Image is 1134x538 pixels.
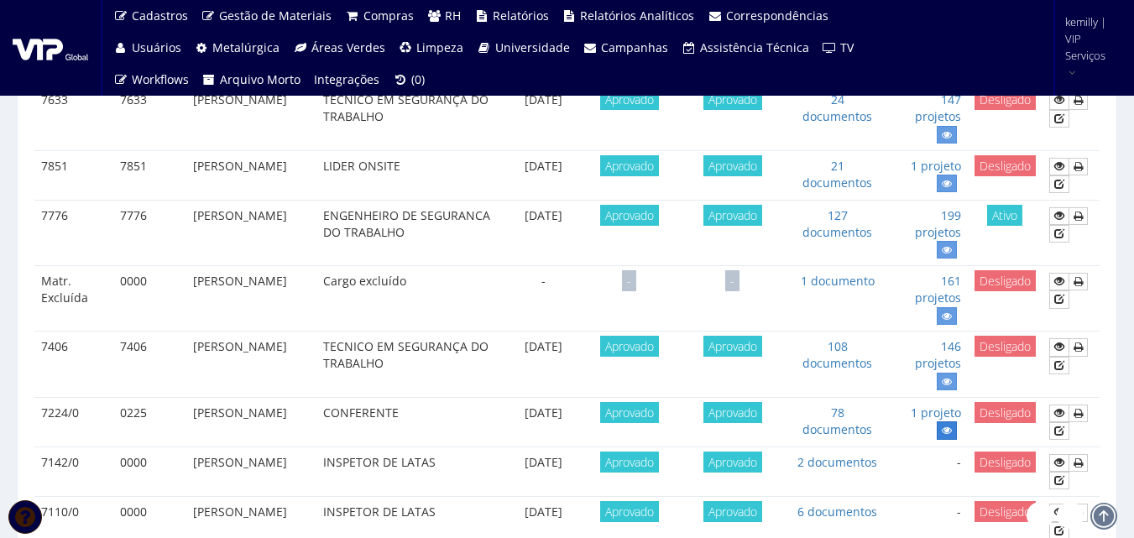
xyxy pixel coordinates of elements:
td: 7633 [113,85,186,150]
td: [PERSON_NAME] [186,332,316,397]
td: 7633 [34,85,113,150]
a: (0) [386,64,431,96]
span: Relatórios [493,8,549,24]
span: Aprovado [703,501,762,522]
td: [PERSON_NAME] [186,265,316,331]
span: Aprovado [600,501,659,522]
td: 7851 [113,150,186,200]
span: Cadastros [132,8,188,24]
span: Aprovado [703,402,762,423]
span: Ativo [987,205,1022,226]
span: Correspondências [726,8,828,24]
span: Aprovado [703,452,762,473]
span: Desligado [975,402,1036,423]
td: [DATE] [504,332,583,397]
td: [PERSON_NAME] [186,200,316,265]
a: 6 documentos [797,504,877,520]
a: 108 documentos [802,338,872,371]
span: Workflows [132,71,189,87]
td: Cargo excluído [316,265,504,331]
span: RH [445,8,461,24]
a: 78 documentos [802,405,872,437]
span: Arquivo Morto [220,71,300,87]
td: [PERSON_NAME] [186,150,316,200]
a: Arquivo Morto [196,64,308,96]
a: 1 projeto [911,158,961,174]
td: [PERSON_NAME] [186,85,316,150]
span: Usuários [132,39,181,55]
span: Aprovado [703,205,762,226]
td: LIDER ONSITE [316,150,504,200]
span: Aprovado [600,205,659,226]
a: 146 projetos [915,338,961,371]
td: 7224/0 [34,397,113,447]
span: Campanhas [601,39,668,55]
a: 147 projetos [915,91,961,124]
img: logo [13,35,88,60]
td: 0225 [113,397,186,447]
a: 1 projeto [911,405,961,420]
td: Matr. Excluída [34,265,113,331]
a: 127 documentos [802,207,872,240]
span: Desligado [975,336,1036,357]
span: Aprovado [600,452,659,473]
td: [PERSON_NAME] [186,397,316,447]
a: Assistência Técnica [675,32,816,64]
td: TECNICO EM SEGURANÇA DO TRABALHO [316,85,504,150]
span: - [622,270,636,291]
a: 21 documentos [802,158,872,191]
td: 7851 [34,150,113,200]
span: Relatórios Analíticos [580,8,694,24]
a: 161 projetos [915,273,961,306]
a: Usuários [107,32,188,64]
a: 1 documento [801,273,875,289]
td: TECNICO EM SEGURANÇA DO TRABALHO [316,332,504,397]
td: 0000 [113,265,186,331]
span: Aprovado [600,336,659,357]
span: Aprovado [703,336,762,357]
a: 24 documentos [802,91,872,124]
a: Integrações [307,64,386,96]
td: [DATE] [504,150,583,200]
td: 7406 [113,332,186,397]
span: Aprovado [703,155,762,176]
span: Limpeza [416,39,463,55]
span: Aprovado [600,89,659,110]
span: Universidade [495,39,570,55]
span: Desligado [975,270,1036,291]
td: - [885,447,968,497]
a: Universidade [470,32,577,64]
span: kemilly | VIP Serviços [1065,13,1112,64]
a: 199 projetos [915,207,961,240]
td: 7142/0 [34,447,113,497]
td: [DATE] [504,200,583,265]
span: Desligado [975,452,1036,473]
span: Gestão de Materiais [219,8,332,24]
td: [PERSON_NAME] [186,447,316,497]
span: Metalúrgica [212,39,280,55]
a: TV [816,32,861,64]
span: Integrações [314,71,379,87]
td: 7776 [113,200,186,265]
td: 0000 [113,447,186,497]
a: 2 documentos [797,454,877,470]
span: Áreas Verdes [311,39,385,55]
span: Desligado [975,89,1036,110]
td: [DATE] [504,447,583,497]
span: - [725,270,739,291]
a: Workflows [107,64,196,96]
td: 7406 [34,332,113,397]
span: Compras [363,8,414,24]
span: Aprovado [600,155,659,176]
td: 7776 [34,200,113,265]
span: (0) [411,71,425,87]
a: Limpeza [392,32,471,64]
a: Campanhas [577,32,676,64]
a: Áreas Verdes [286,32,392,64]
td: - [504,265,583,331]
td: [DATE] [504,85,583,150]
span: Aprovado [703,89,762,110]
a: Metalúrgica [188,32,287,64]
span: Aprovado [600,402,659,423]
span: Assistência Técnica [700,39,809,55]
